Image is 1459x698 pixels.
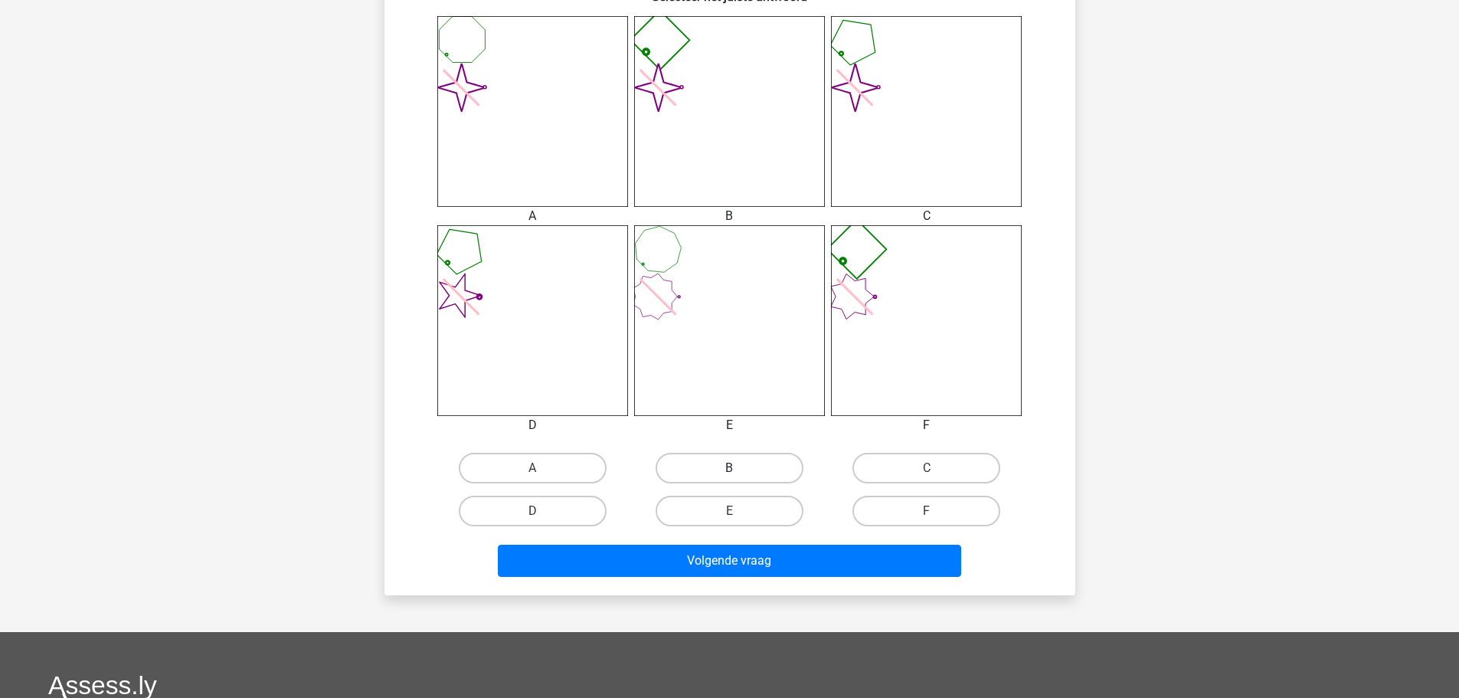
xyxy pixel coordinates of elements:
[623,416,836,434] div: E
[498,545,961,577] button: Volgende vraag
[852,496,1000,526] label: F
[656,496,803,526] label: E
[656,453,803,483] label: B
[852,453,1000,483] label: C
[459,453,607,483] label: A
[819,207,1033,225] div: C
[459,496,607,526] label: D
[426,207,640,225] div: A
[819,416,1033,434] div: F
[623,207,836,225] div: B
[426,416,640,434] div: D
